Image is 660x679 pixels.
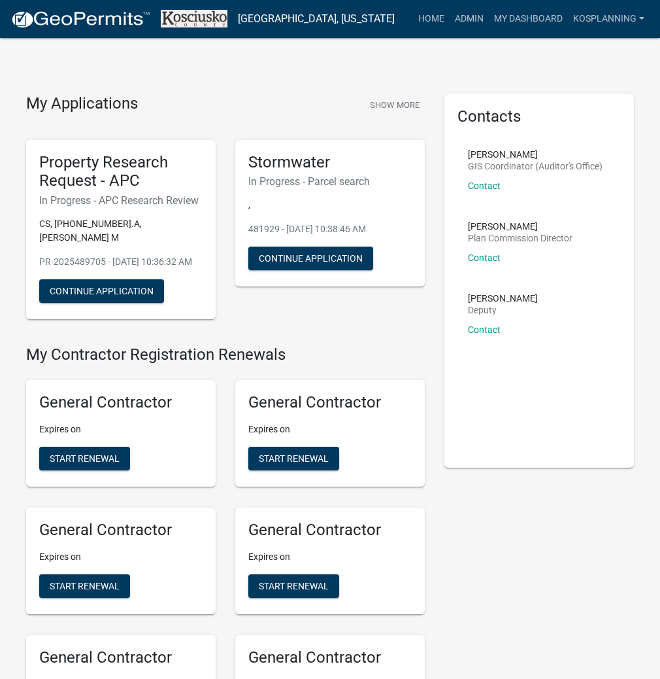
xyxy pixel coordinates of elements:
[50,453,120,463] span: Start Renewal
[39,217,203,245] p: CS, [PHONE_NUMBER].A, [PERSON_NAME] M
[468,162,602,171] p: GIS Coordinator (Auditor's Office)
[26,345,425,364] h4: My Contractor Registration Renewals
[248,423,412,436] p: Expires on
[489,7,568,31] a: My Dashboard
[248,198,412,212] p: ,
[248,648,412,667] h5: General Contractor
[468,324,501,335] a: Contact
[39,574,130,598] button: Start Renewal
[365,94,425,116] button: Show More
[259,580,329,591] span: Start Renewal
[457,107,621,126] h5: Contacts
[248,222,412,236] p: 481929 - [DATE] 10:38:46 AM
[468,294,538,303] p: [PERSON_NAME]
[468,181,501,191] a: Contact
[248,153,412,172] h5: Stormwater
[248,447,339,470] button: Start Renewal
[248,247,373,270] button: Continue Application
[39,648,203,667] h5: General Contractor
[39,194,203,207] h6: In Progress - APC Research Review
[468,252,501,263] a: Contact
[450,7,489,31] a: Admin
[248,175,412,188] h6: In Progress - Parcel search
[39,153,203,191] h5: Property Research Request - APC
[39,521,203,540] h5: General Contractor
[259,453,329,463] span: Start Renewal
[39,279,164,303] button: Continue Application
[248,574,339,598] button: Start Renewal
[39,393,203,412] h5: General Contractor
[39,423,203,436] p: Expires on
[248,550,412,564] p: Expires on
[468,305,538,315] p: Deputy
[568,7,650,31] a: kosplanning
[468,150,602,159] p: [PERSON_NAME]
[39,550,203,564] p: Expires on
[26,94,138,114] h4: My Applications
[161,10,227,27] img: Kosciusko County, Indiana
[468,234,572,243] p: Plan Commission Director
[468,222,572,231] p: [PERSON_NAME]
[50,580,120,591] span: Start Renewal
[238,8,395,30] a: [GEOGRAPHIC_DATA], [US_STATE]
[248,393,412,412] h5: General Contractor
[39,255,203,269] p: PR-2025489705 - [DATE] 10:36:32 AM
[248,521,412,540] h5: General Contractor
[413,7,450,31] a: Home
[39,447,130,470] button: Start Renewal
